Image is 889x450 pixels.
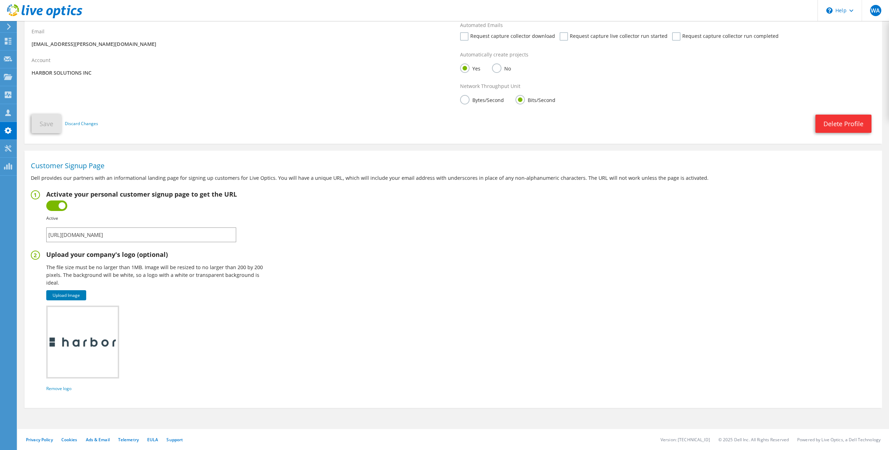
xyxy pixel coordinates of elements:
li: Version: [TECHNICAL_ID] [661,437,710,443]
a: Privacy Policy [26,437,53,443]
label: Automatically create projects [460,51,528,58]
p: HARBOR SOLUTIONS INC [32,69,446,77]
a: Remove logo [46,386,71,391]
li: © 2025 Dell Inc. All Rights Reserved [718,437,789,443]
p: The file size must be no larger than 1MB. Image will be resized to no larger than 200 by 200 pixe... [46,264,265,287]
button: Save [32,114,61,133]
h2: Activate your personal customer signup page to get the URL [46,190,237,198]
b: Active [46,215,58,221]
a: EULA [147,437,158,443]
span: WA [870,5,881,16]
label: Automated Emails [460,22,503,29]
p: Dell provides our partners with an informational landing page for signing up customers for Live O... [31,174,876,182]
li: Powered by Live Optics, a Dell Technology [797,437,881,443]
label: Bits/Second [515,95,555,104]
label: No [492,63,511,72]
a: Telemetry [118,437,139,443]
a: Cookies [61,437,77,443]
label: Yes [460,63,480,72]
label: Bytes/Second [460,95,504,104]
h1: Customer Signup Page [31,162,872,169]
a: Support [166,437,183,443]
img: mszlqwKM9D4AAAAASUVORK5CYII= [49,337,116,347]
svg: \n [826,7,833,14]
a: Upload Image [46,290,86,300]
a: Discard Changes [65,120,98,128]
label: Request capture collector run completed [672,32,779,41]
label: Email [32,28,45,35]
label: Network Throughput Unit [460,83,520,90]
label: Request capture collector download [460,32,555,41]
label: Account [32,57,50,64]
a: Ads & Email [86,437,110,443]
a: Delete Profile [815,115,871,133]
h2: Upload your company's logo (optional) [46,251,265,258]
p: [EMAIL_ADDRESS][PERSON_NAME][DOMAIN_NAME] [32,40,446,48]
label: Request capture live collector run started [560,32,668,41]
